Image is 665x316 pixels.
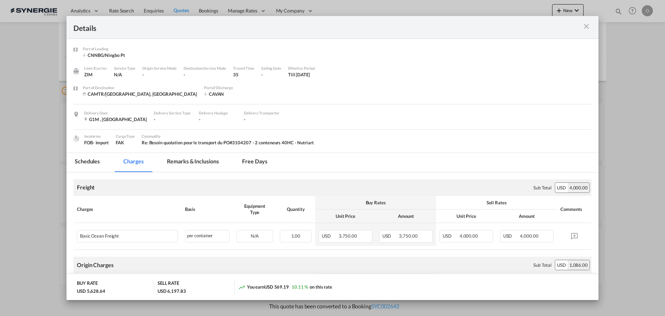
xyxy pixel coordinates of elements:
[66,153,283,172] md-pagination-wrapper: Use the left and right arrow keys to navigate between tabs
[84,71,107,78] div: ZIM
[142,65,177,71] div: Origin Service Mode
[66,153,108,172] md-tab-item: Schedules
[555,183,568,193] div: USD
[73,23,540,32] div: Details
[460,233,478,239] span: 4,000.00
[84,139,109,146] div: FOB
[244,116,282,122] div: -
[440,199,553,206] div: Sell Rates
[154,116,192,122] div: -
[77,261,114,269] div: Origin Charges
[154,110,192,116] div: Delivery Service Type
[555,260,568,270] div: USD
[115,153,152,172] md-tab-item: Charges
[261,65,281,71] div: Sailing Date
[184,65,227,71] div: Destination Service Mode
[83,46,138,52] div: Port of Loading
[568,260,589,270] div: 1,086.00
[142,133,314,139] div: Commodity
[339,233,357,239] span: 3,750.00
[533,262,551,268] div: Sub Total
[288,71,310,78] div: Till 31 Jul 2025
[238,284,245,291] md-icon: icon-trending-up
[237,203,273,215] div: Equipment Type
[497,210,557,223] th: Amount
[288,65,315,71] div: Effective Period
[233,71,254,78] div: 35
[116,133,135,139] div: Cargo Type
[557,273,592,300] th: Comments
[84,133,109,139] div: Incoterms
[399,233,417,239] span: 3,750.00
[84,110,147,116] div: Delivery Door
[376,210,436,223] th: Amount
[557,196,592,223] th: Comments
[315,210,376,223] th: Unit Price
[292,284,308,290] span: 10.11 %
[280,206,312,212] div: Quantity
[158,280,179,288] div: SELL RATE
[503,233,519,239] span: USD
[114,65,135,71] div: Service Type
[185,230,230,242] div: per container
[66,16,598,300] md-dialog: Port of Loading ...
[251,233,259,239] span: N/A
[382,233,398,239] span: USD
[77,280,98,288] div: BUY RATE
[291,233,301,239] span: 1.00
[142,71,177,78] div: -
[533,185,551,191] div: Sub Total
[84,65,107,71] div: Liner/Carrier
[238,284,332,291] div: You earn on this rate
[520,233,538,239] span: 4,000.00
[199,110,237,116] div: Delivery Haulage
[204,85,259,91] div: Port of Discharge
[159,153,227,172] md-tab-item: Remarks & Inclusions
[80,230,151,239] div: Basic Ocean Freight
[84,116,147,122] div: G1M , Canada
[83,85,197,91] div: Port of Destination
[142,140,314,145] span: Re: Besoin quotation pour le transport du PO#3104207 - 2 conteneurs 40HC - Nutriart
[443,233,459,239] span: USD
[322,233,338,239] span: USD
[319,199,433,206] div: Buy Rates
[158,288,186,294] div: USD 6,197.83
[114,72,122,77] span: N/A
[77,288,105,294] div: USD 5,628.64
[83,52,138,58] div: CNNBG/Ningbo Pt
[436,210,497,223] th: Unit Price
[77,183,95,191] div: Freight
[185,206,230,212] div: Basis
[582,22,591,31] md-icon: icon-close m-3 fg-AAA8AD cursor
[234,153,275,172] md-tab-item: Free days
[83,91,197,97] div: CAMTR/Montreal, QC
[264,284,289,290] span: USD 569.19
[77,206,178,212] div: Charges
[116,139,135,146] div: FAK
[199,116,237,122] div: -
[204,91,259,97] div: CAVAN
[261,71,281,78] div: -
[568,183,589,193] div: 4,000.00
[233,65,254,71] div: Transit Time
[184,71,227,78] div: -
[93,139,109,146] div: - import
[244,110,282,116] div: Delivery Transporter
[72,135,80,142] img: cargo.png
